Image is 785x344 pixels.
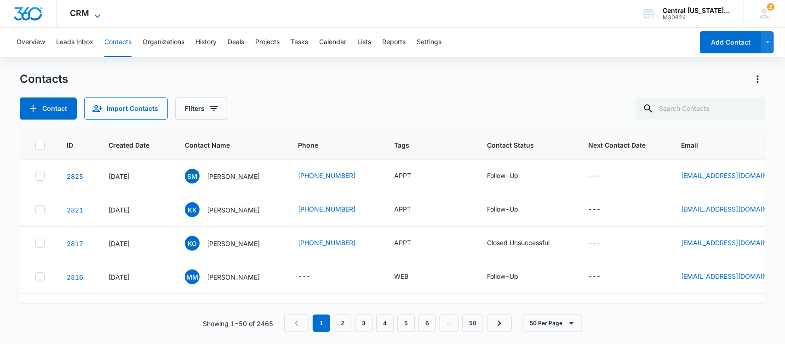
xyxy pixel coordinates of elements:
[589,238,601,249] div: ---
[395,238,428,249] div: Tags - APPT - Select to Edit Field
[751,72,765,86] button: Actions
[67,240,83,247] a: Navigate to contact details page for Kevin Over
[109,272,163,282] div: [DATE]
[682,171,774,180] a: [EMAIL_ADDRESS][DOMAIN_NAME]
[418,315,436,332] a: Page 6
[70,8,90,18] span: CRM
[682,238,774,247] a: [EMAIL_ADDRESS][DOMAIN_NAME]
[143,28,184,57] button: Organizations
[109,205,163,215] div: [DATE]
[357,28,371,57] button: Lists
[255,28,280,57] button: Projects
[589,171,601,182] div: ---
[109,140,149,150] span: Created Date
[185,269,276,284] div: Contact Name - Michael McAllister - Select to Edit Field
[185,169,276,183] div: Contact Name - Shawn McConnell - Select to Edit Field
[487,171,535,182] div: Contact Status - Follow-Up - Select to Edit Field
[462,315,483,332] a: Page 50
[589,271,618,282] div: Next Contact Date - - Select to Edit Field
[589,204,601,215] div: ---
[185,236,276,251] div: Contact Name - Kevin Over - Select to Edit Field
[395,204,428,215] div: Tags - APPT - Select to Edit Field
[487,271,535,282] div: Contact Status - Follow-Up - Select to Edit Field
[228,28,244,57] button: Deals
[487,315,512,332] a: Next Page
[589,271,601,282] div: ---
[397,315,415,332] a: Page 5
[395,271,409,281] div: WEB
[700,31,762,53] button: Add Contact
[395,204,412,214] div: APPT
[298,271,311,282] div: ---
[185,202,276,217] div: Contact Name - Kevin Kruse - Select to Edit Field
[589,140,646,150] span: Next Contact Date
[298,204,356,214] a: [PHONE_NUMBER]
[589,238,618,249] div: Next Contact Date - - Select to Edit Field
[185,140,263,150] span: Contact Name
[185,169,200,183] span: SM
[17,28,45,57] button: Overview
[109,172,163,181] div: [DATE]
[207,205,260,215] p: [PERSON_NAME]
[298,271,327,282] div: Phone - - Select to Edit Field
[417,28,441,57] button: Settings
[175,97,227,120] button: Filters
[185,236,200,251] span: KO
[487,171,519,180] div: Follow-Up
[395,271,425,282] div: Tags - WEB - Select to Edit Field
[185,202,200,217] span: KK
[395,171,412,180] div: APPT
[636,97,765,120] input: Search Contacts
[207,239,260,248] p: [PERSON_NAME]
[109,239,163,248] div: [DATE]
[395,140,452,150] span: Tags
[67,172,83,180] a: Navigate to contact details page for Shawn McConnell
[334,315,351,332] a: Page 2
[523,315,582,332] button: 50 Per Page
[663,14,730,21] div: account id
[682,271,774,281] a: [EMAIL_ADDRESS][DOMAIN_NAME]
[313,315,330,332] em: 1
[767,3,774,11] div: notifications count
[663,7,730,14] div: account name
[487,271,519,281] div: Follow-Up
[67,206,83,214] a: Navigate to contact details page for Kevin Kruse
[20,97,77,120] button: Add Contact
[84,97,168,120] button: Import Contacts
[56,28,93,57] button: Leads Inbox
[291,28,308,57] button: Tasks
[298,171,356,180] a: [PHONE_NUMBER]
[67,140,73,150] span: ID
[395,171,428,182] div: Tags - APPT - Select to Edit Field
[767,3,774,11] span: 2
[67,273,83,281] a: Navigate to contact details page for Michael McAllister
[319,28,346,57] button: Calendar
[207,272,260,282] p: [PERSON_NAME]
[487,238,567,249] div: Contact Status - Closed Unsuccessful - Select to Edit Field
[589,171,618,182] div: Next Contact Date - - Select to Edit Field
[682,140,777,150] span: Email
[487,204,535,215] div: Contact Status - Follow-Up - Select to Edit Field
[104,28,132,57] button: Contacts
[298,140,359,150] span: Phone
[376,315,394,332] a: Page 4
[207,172,260,181] p: [PERSON_NAME]
[382,28,406,57] button: Reports
[203,319,273,328] p: Showing 1-50 of 2465
[487,238,550,247] div: Closed Unsuccessful
[682,204,774,214] a: [EMAIL_ADDRESS][DOMAIN_NAME]
[20,72,68,86] h1: Contacts
[284,315,512,332] nav: Pagination
[589,204,618,215] div: Next Contact Date - - Select to Edit Field
[395,238,412,247] div: APPT
[355,315,372,332] a: Page 3
[185,269,200,284] span: MM
[298,204,372,215] div: Phone - (419) 262-3763 - Select to Edit Field
[487,140,553,150] span: Contact Status
[195,28,217,57] button: History
[298,238,356,247] a: [PHONE_NUMBER]
[487,204,519,214] div: Follow-Up
[298,238,372,249] div: Phone - (317) 499-0349 - Select to Edit Field
[298,171,372,182] div: Phone - (614) 980-8537 - Select to Edit Field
